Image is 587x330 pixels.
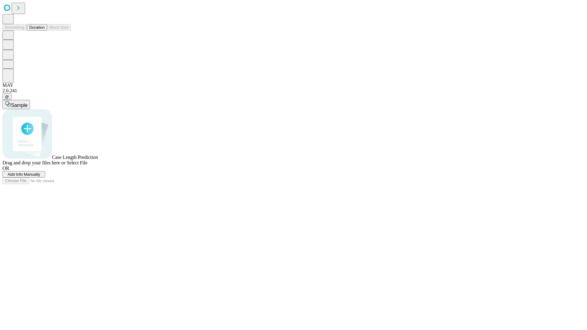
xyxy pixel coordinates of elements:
[5,94,9,99] span: @
[27,24,47,31] button: Duration
[8,172,40,177] span: Add Info Manually
[2,88,585,94] div: 2.0.241
[2,24,27,31] button: Smoothing
[2,166,9,171] span: OR
[2,171,45,178] button: Add Info Manually
[2,160,65,165] span: Drag and drop your files here or
[67,160,87,165] span: Select File
[52,155,98,160] span: Case Length Prediction
[2,82,585,88] div: MAY
[2,100,30,109] button: Sample
[47,24,71,31] button: Block Size
[2,94,12,100] button: @
[11,103,28,108] span: Sample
